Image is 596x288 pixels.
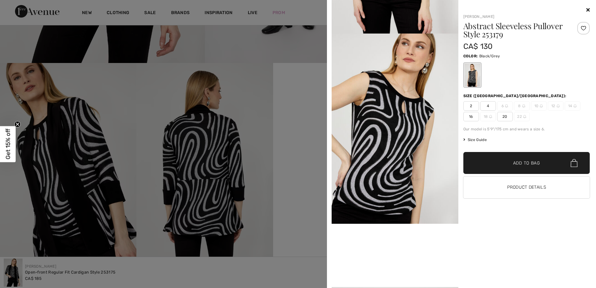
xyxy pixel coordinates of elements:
div: Size ([GEOGRAPHIC_DATA]/[GEOGRAPHIC_DATA]): [463,93,568,99]
span: Add to Bag [513,160,540,166]
span: 14 [565,101,580,111]
span: Black/Grey [479,54,500,58]
span: 8 [514,101,530,111]
span: 22 [514,112,530,121]
div: Black/Grey [464,63,480,87]
h1: Abstract Sleeveless Pullover Style 253179 [463,22,569,38]
img: ring-m.svg [573,104,577,107]
a: [PERSON_NAME] [463,14,495,19]
button: Close teaser [14,121,21,127]
span: 20 [497,112,513,121]
img: ring-m.svg [489,115,492,118]
span: 4 [480,101,496,111]
span: 10 [531,101,547,111]
img: ring-m.svg [557,104,560,107]
button: Product Details [463,176,590,198]
span: 6 [497,101,513,111]
span: CA$ 130 [463,42,493,51]
img: frank-lyman-tops-black-grey_6281253179_4_69b4_search.jpg [332,34,458,224]
video: Your browser does not support the video tag. [332,224,458,287]
span: 12 [548,101,563,111]
img: ring-m.svg [505,104,508,107]
span: 16 [463,112,479,121]
span: Color: [463,54,478,58]
img: ring-m.svg [523,115,526,118]
img: ring-m.svg [522,104,525,107]
span: Get 15% off [4,129,12,160]
div: Our model is 5'9"/175 cm and wears a size 6. [463,126,590,132]
img: ring-m.svg [540,104,543,107]
span: Size Guide [463,137,487,143]
span: Help [14,4,27,10]
button: Add to Bag [463,152,590,174]
img: Bag.svg [571,159,578,167]
span: 2 [463,101,479,111]
span: 18 [480,112,496,121]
